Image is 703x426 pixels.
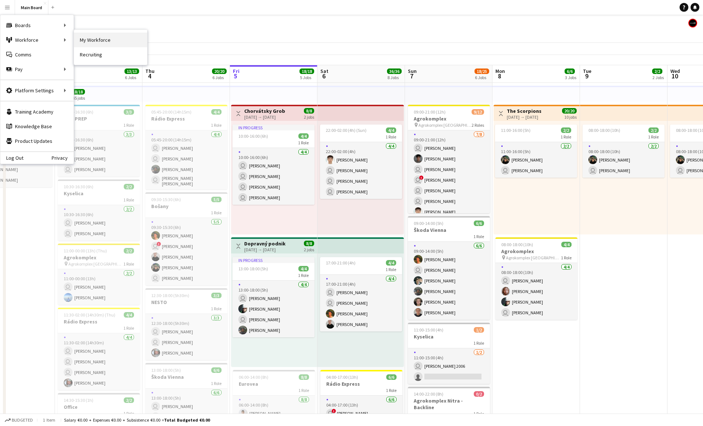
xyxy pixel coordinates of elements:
span: Sun [408,68,417,74]
span: Agrokomplex [GEOGRAPHIC_DATA] [506,255,561,260]
div: In progress [233,125,315,130]
span: 1 Role [386,267,396,272]
div: 3 Jobs [565,75,576,80]
span: 1 Role [561,134,571,140]
span: 18/18 [70,89,85,95]
div: 6 Jobs [212,75,226,80]
span: 13:00-18:00 (5h) [151,367,181,373]
span: 13:00-18:00 (5h) [238,266,268,271]
span: Budgeted [12,418,33,423]
span: Tue [583,68,591,74]
app-card-role: 7/809:00-21:00 (12h) [PERSON_NAME][PERSON_NAME] [PERSON_NAME] ![PERSON_NAME] [PERSON_NAME] [PERSO... [408,130,490,230]
span: 1 Role [386,388,397,393]
div: 11:00-16:00 (5h)2/21 Role2/211:00-16:00 (5h)[PERSON_NAME] [PERSON_NAME] [495,125,577,178]
span: 1 Role [473,411,484,416]
div: In progress13:00-18:00 (5h)4/41 Role4/413:00-18:00 (5h) [PERSON_NAME][PERSON_NAME] [PERSON_NAME][... [233,257,315,337]
span: 13/13 [124,68,139,74]
span: Mon [495,68,505,74]
div: 17:00-21:00 (4h)4/41 Role4/417:00-21:00 (4h) [PERSON_NAME] [PERSON_NAME][PERSON_NAME][PERSON_NAME] [320,257,402,331]
div: 10 jobs [564,114,577,120]
span: 11:30-02:00 (14h30m) (Thu) [64,312,115,318]
div: 245 jobs [70,95,85,101]
div: 2 jobs [304,246,314,252]
app-card-role: 2/210:30-16:30 (6h) [PERSON_NAME] [PERSON_NAME] [58,205,140,241]
app-card-role: 3/310:30-16:30 (6h) [PERSON_NAME] [PERSON_NAME] [PERSON_NAME] [58,130,140,177]
span: 2/2 [648,127,659,133]
span: 8/8 [304,108,314,114]
span: 5/5 [211,197,222,202]
span: 1 Role [298,140,309,145]
div: [DATE] → [DATE] [244,247,286,252]
h3: Škoda Vienna [145,374,227,380]
app-card-role: 2/211:00-16:00 (5h)[PERSON_NAME] [PERSON_NAME] [495,142,577,178]
span: 10:00-16:00 (6h) [238,133,268,139]
span: 8/8 [304,241,314,246]
app-job-card: 08:00-18:00 (10h)4/4Agrokomplex Agrokomplex [GEOGRAPHIC_DATA]1 Role4/408:00-18:00 (10h) [PERSON_N... [495,237,577,320]
span: 3/3 [211,293,222,298]
app-job-card: 09:00-14:00 (5h)6/6Škoda Vienna1 Role6/609:00-14:00 (5h)[PERSON_NAME] [PERSON_NAME][PERSON_NAME][... [408,216,490,320]
app-card-role: 2/208:00-18:00 (10h)[PERSON_NAME] [PERSON_NAME] [583,142,665,178]
h3: Agrokomplex Nitra - Backline [408,397,490,411]
span: 9/12 [472,109,484,115]
span: 1 Role [386,134,396,140]
span: 11:00-16:00 (5h) [501,127,531,133]
h3: Kyselica [408,333,490,340]
span: 18/25 [475,68,489,74]
span: 18/18 [300,68,314,74]
div: 2 jobs [304,114,314,120]
app-job-card: 08:00-18:00 (10h)2/21 Role2/208:00-18:00 (10h)[PERSON_NAME] [PERSON_NAME] [583,125,665,178]
app-card-role: 4/411:30-02:00 (14h30m) [PERSON_NAME] [PERSON_NAME] [PERSON_NAME][PERSON_NAME] [58,333,140,390]
span: 1 Role [648,134,659,140]
a: Product Updates [0,134,74,148]
span: 11:00-00:00 (13h) (Thu) [64,248,107,253]
span: 10:30-16:30 (6h) [64,109,93,115]
app-card-role: 4/413:00-18:00 (5h) [PERSON_NAME][PERSON_NAME] [PERSON_NAME][PERSON_NAME] [233,281,315,337]
app-card-role: 3/312:30-18:00 (5h30m) [PERSON_NAME] [PERSON_NAME][PERSON_NAME] [145,314,227,360]
span: 1 Role [211,122,222,128]
span: 6/6 [386,374,397,380]
div: 11:30-02:00 (14h30m) (Thu)4/4Rádio Express1 Role4/411:30-02:00 (14h30m) [PERSON_NAME] [PERSON_NAM... [58,308,140,390]
span: 14:30-15:30 (1h) [64,397,93,403]
span: 36/36 [387,68,402,74]
button: Main Board [15,0,48,15]
span: 1/2 [474,327,484,333]
span: 9 [582,72,591,80]
span: 4/4 [386,127,396,133]
app-card-role: 1/211:00-15:00 (4h) [PERSON_NAME] 2006 [408,348,490,384]
div: In progress10:00-16:00 (6h)4/41 Role4/410:00-16:00 (6h) [PERSON_NAME] [PERSON_NAME] [PERSON_NAME]... [233,125,315,205]
span: 05:45-20:00 (14h15m) [151,109,191,115]
span: 1 Role [123,197,134,203]
app-job-card: 10:30-16:30 (6h)3/3HUR PREP1 Role3/310:30-16:30 (6h) [PERSON_NAME] [PERSON_NAME] [PERSON_NAME] [58,105,140,177]
app-card-role: 4/405:45-20:00 (14h15m) [PERSON_NAME] [PERSON_NAME][PERSON_NAME] [PERSON_NAME] [PERSON_NAME] [145,130,227,189]
span: 10 [669,72,680,80]
span: 8/8 [299,374,309,380]
span: 2/2 [652,68,662,74]
div: 8 Jobs [387,75,401,80]
app-card-role: 2/211:00-00:00 (13h) [PERSON_NAME][PERSON_NAME] [58,269,140,305]
h3: Kyselica [58,190,140,197]
span: 4/4 [561,242,572,247]
div: Boards [0,18,74,33]
span: 1 Role [211,306,222,311]
h3: Chorvátsky Grob [244,108,285,114]
span: ! [332,409,336,413]
span: 3/3 [124,109,134,115]
span: Thu [145,68,155,74]
span: 08:00-18:00 (10h) [501,242,533,247]
h3: Rádio Express [58,318,140,325]
div: 11:00-15:00 (4h)1/2Kyselica1 Role1/211:00-15:00 (4h) [PERSON_NAME] 2006 [408,323,490,384]
app-card-role: 4/417:00-21:00 (4h) [PERSON_NAME] [PERSON_NAME][PERSON_NAME][PERSON_NAME] [320,275,402,331]
span: 1 Role [473,340,484,346]
span: 09:30-15:30 (6h) [151,197,181,202]
h3: Office [58,404,140,410]
span: 5 [232,72,239,80]
span: 1 Role [123,411,134,416]
a: Training Academy [0,104,74,119]
h3: Škoda Vienna [408,227,490,233]
div: 11:00-00:00 (13h) (Thu)2/2Agrokomplex Agrokomplex [GEOGRAPHIC_DATA]1 Role2/211:00-00:00 (13h) [PE... [58,244,140,305]
span: 4 [144,72,155,80]
h3: Agrokomplex [495,248,577,255]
